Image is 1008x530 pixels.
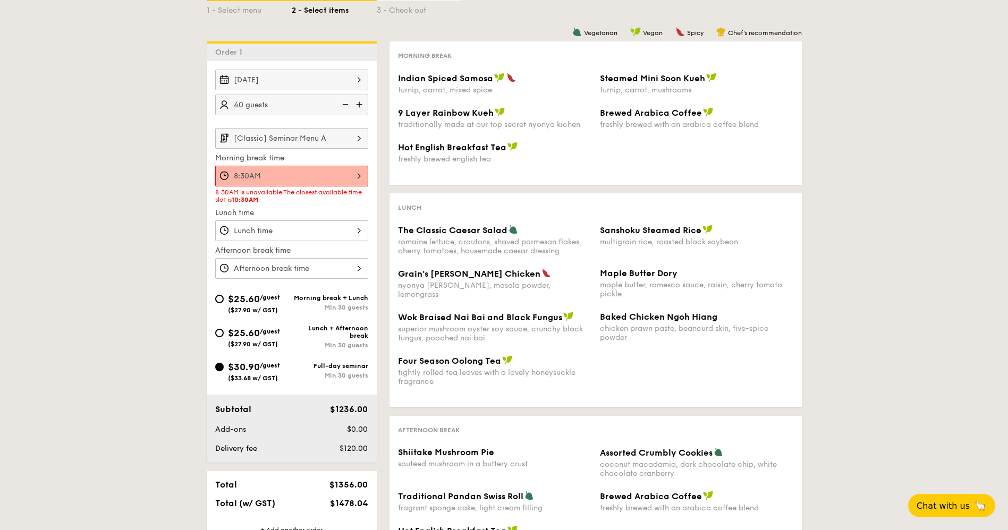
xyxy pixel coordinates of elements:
[228,361,260,373] span: $30.90
[600,268,677,278] span: Maple Butter Dory
[215,48,247,57] span: Order 1
[207,1,292,16] div: 1 - Select menu
[292,294,368,302] div: Morning break + Lunch
[706,73,717,82] img: icon-vegan.f8ff3823.svg
[215,404,251,414] span: Subtotal
[398,237,591,255] div: romaine lettuce, croutons, shaved parmesan flakes, cherry tomatoes, housemade caesar dressing
[494,73,505,82] img: icon-vegan.f8ff3823.svg
[600,86,793,95] div: turnip, carrot, mushrooms
[398,426,460,434] span: Afternoon break
[728,29,802,37] span: Chef's recommendation
[352,95,368,115] img: icon-add.58712e84.svg
[215,208,368,218] label: Lunch time
[347,425,368,434] span: $0.00
[398,281,591,299] div: nyonya [PERSON_NAME], masala powder, lemongrass
[398,52,452,59] span: Morning break
[398,312,562,322] span: Wok Braised Nai Bai and Black Fungus
[292,1,377,16] div: 2 - Select items
[398,368,591,386] div: tightly rolled tea leaves with a lovely honeysuckle fragrance
[600,73,705,83] span: Steamed Mini Soon Kueh
[398,459,591,468] div: sauteed mushroom in a buttery crust
[215,444,257,453] span: Delivery fee
[330,404,368,414] span: $1236.00
[398,86,591,95] div: turnip, carrot, mixed spice
[330,498,368,508] span: $1478.04
[336,95,352,115] img: icon-reduce.1d2dbef1.svg
[232,196,258,203] span: 10:30AM
[584,29,617,37] span: Vegetarian
[215,189,368,203] div: The closest available time slot is .
[228,293,260,305] span: $25.60
[377,1,462,16] div: 3 - Check out
[260,328,280,335] span: /guest
[398,491,523,501] span: Traditional Pandan Swiss Roll
[398,155,591,164] div: freshly brewed english tea
[398,269,540,279] span: Grain's [PERSON_NAME] Chicken
[215,480,237,490] span: Total
[600,324,793,342] div: chicken prawn paste, beancurd skin, five-spice powder
[600,120,793,129] div: freshly brewed with an arabica coffee blend
[398,204,421,211] span: Lunch
[215,258,368,279] input: Afternoon break time
[398,142,506,152] span: Hot English Breakfast Tea
[215,245,368,256] label: Afternoon break time
[714,447,723,457] img: icon-vegetarian.fe4039eb.svg
[260,362,280,369] span: /guest
[292,372,368,379] div: Min 30 guests
[215,295,224,303] input: $25.60/guest($27.90 w/ GST)Morning break + LunchMin 30 guests
[215,189,283,196] span: 8:30AM is unavailable.
[215,166,368,186] input: Morning break time
[495,107,505,117] img: icon-vegan.f8ff3823.svg
[572,27,582,37] img: icon-vegetarian.fe4039eb.svg
[398,447,494,457] span: Shiitake Mushroom Pie
[329,480,368,490] span: $1356.00
[643,29,663,37] span: Vegan
[600,280,793,298] div: maple butter, romesco sauce, raisin, cherry tomato pickle
[908,494,995,517] button: Chat with us🦙
[507,142,518,151] img: icon-vegan.f8ff3823.svg
[215,329,224,337] input: $25.60/guest($27.90 w/ GST)Lunch + Afternoon breakMin 30 guests
[675,27,685,37] img: icon-spicy.37a8142b.svg
[600,503,793,512] div: freshly brewed with an arabica coffee blend
[398,73,493,83] span: Indian Spiced Samosa
[563,312,574,321] img: icon-vegan.f8ff3823.svg
[215,70,368,90] input: Event date
[600,108,702,118] span: Brewed Arabica Coffee
[398,503,591,512] div: fragrant sponge cake, light cream filling
[509,225,518,234] img: icon-vegetarian.fe4039eb.svg
[398,356,501,366] span: Four Season Oolong Tea
[292,341,368,349] div: Min 30 guests
[600,491,702,501] span: Brewed Arabica Coffee
[228,374,278,382] span: ($33.68 w/ GST)
[600,225,701,235] span: Sanshoku Steamed Rice
[215,220,368,241] input: Lunch time
[630,27,641,37] img: icon-vegan.f8ff3823.svg
[215,363,224,371] input: $30.90/guest($33.68 w/ GST)Full-day seminarMin 30 guests
[398,324,591,343] div: superior mushroom oyster soy sauce, crunchy black fungus, poached nai bai
[340,444,368,453] span: $120.00
[702,225,713,234] img: icon-vegan.f8ff3823.svg
[215,95,368,115] input: Number of guests
[398,225,507,235] span: The Classic Caesar Salad
[215,425,246,434] span: Add-ons
[215,153,368,164] label: Morning break time
[292,304,368,311] div: Min 30 guests
[703,107,714,117] img: icon-vegan.f8ff3823.svg
[716,27,726,37] img: icon-chef-hat.a58ddaea.svg
[398,108,494,118] span: 9 Layer Rainbow Kueh
[600,448,713,458] span: Assorted Crumbly Cookies
[600,460,793,478] div: coconut macadamia, dark chocolate chip, white chocolate cranberry
[228,340,278,348] span: ($27.90 w/ GST)
[687,29,704,37] span: Spicy
[600,237,793,246] div: multigrain rice, roasted black soybean
[917,501,970,511] span: Chat with us
[215,498,275,508] span: Total (w/ GST)
[502,355,513,365] img: icon-vegan.f8ff3823.svg
[974,500,987,512] span: 🦙
[350,128,368,148] img: icon-chevron-right.3c0dfbd6.svg
[703,491,714,500] img: icon-vegan.f8ff3823.svg
[600,312,717,322] span: Baked Chicken Ngoh Hiang
[292,362,368,370] div: Full-day seminar
[398,120,591,129] div: traditionally made at our top secret nyonya kichen
[506,73,516,82] img: icon-spicy.37a8142b.svg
